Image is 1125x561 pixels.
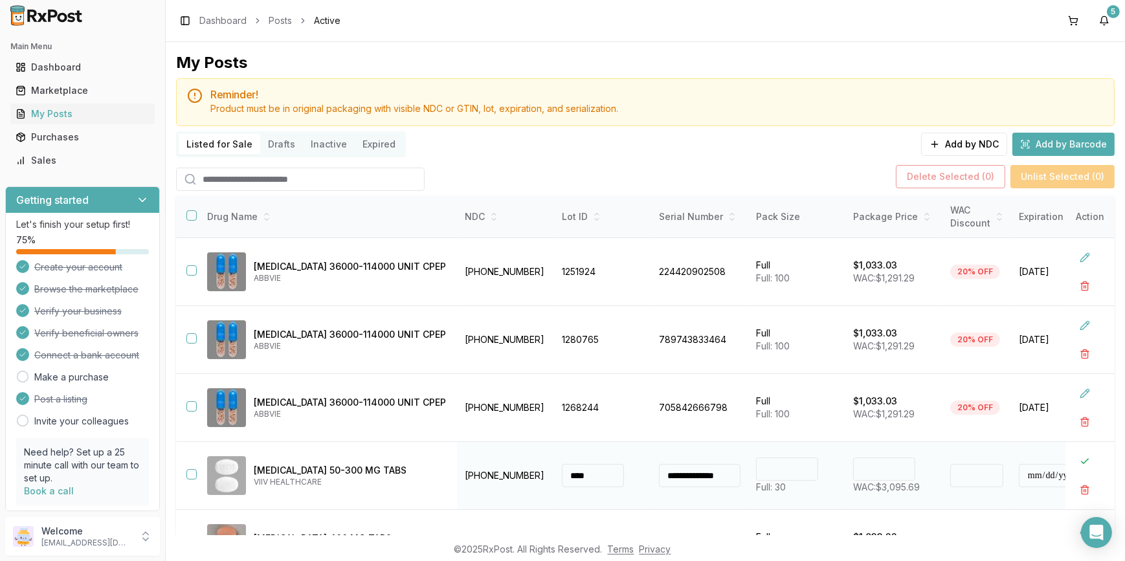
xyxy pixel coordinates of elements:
[10,41,155,52] h2: Main Menu
[254,260,447,273] p: [MEDICAL_DATA] 36000-114000 UNIT CPEP
[314,14,340,27] span: Active
[254,328,447,341] p: [MEDICAL_DATA] 36000-114000 UNIT CPEP
[41,538,131,548] p: [EMAIL_ADDRESS][DOMAIN_NAME]
[254,477,447,487] p: VIIV HEALTHCARE
[853,408,915,419] span: WAC: $1,291.29
[950,265,1000,279] div: 20% OFF
[13,526,34,547] img: User avatar
[748,196,845,238] th: Pack Size
[5,150,160,171] button: Sales
[1019,401,1107,414] span: [DATE]
[853,340,915,351] span: WAC: $1,291.29
[465,210,546,223] div: NDC
[5,57,160,78] button: Dashboard
[16,154,150,167] div: Sales
[34,393,87,406] span: Post a listing
[1065,196,1115,238] th: Action
[1073,382,1097,405] button: Edit
[41,525,131,538] p: Welcome
[554,374,651,442] td: 1268244
[34,327,139,340] span: Verify beneficial owners
[34,371,109,384] a: Make a purchase
[254,273,447,283] p: ABBVIE
[34,261,122,274] span: Create your account
[457,374,554,442] td: [PHONE_NUMBER]
[207,456,246,495] img: Dovato 50-300 MG TABS
[254,341,447,351] p: ABBVIE
[269,14,292,27] a: Posts
[5,127,160,148] button: Purchases
[355,134,403,155] button: Expired
[554,306,651,374] td: 1280765
[756,481,786,492] span: Full: 30
[10,79,155,102] a: Marketplace
[16,107,150,120] div: My Posts
[10,126,155,149] a: Purchases
[1073,246,1097,269] button: Edit
[853,259,897,272] p: $1,033.03
[10,149,155,172] a: Sales
[34,415,129,428] a: Invite your colleagues
[950,401,1000,415] div: 20% OFF
[1081,517,1112,548] div: Open Intercom Messenger
[756,340,790,351] span: Full: 100
[659,210,741,223] div: Serial Number
[853,481,920,492] span: WAC: $3,095.69
[1107,5,1120,18] div: 5
[34,283,139,296] span: Browse the marketplace
[1073,274,1097,298] button: Delete
[16,61,150,74] div: Dashboard
[34,349,139,362] span: Connect a bank account
[853,272,915,283] span: WAC: $1,291.29
[1019,333,1107,346] span: [DATE]
[254,409,447,419] p: ABBVIE
[554,238,651,306] td: 1251924
[950,204,1003,230] div: WAC Discount
[457,238,554,306] td: [PHONE_NUMBER]
[254,532,447,545] p: [MEDICAL_DATA] 400 MG TABS
[651,238,748,306] td: 224420902508
[199,14,340,27] nav: breadcrumb
[1073,450,1097,473] button: Close
[207,320,246,359] img: Creon 36000-114000 UNIT CPEP
[640,544,671,555] a: Privacy
[1019,210,1107,223] div: Expiration Date
[748,306,845,374] td: Full
[562,210,643,223] div: Lot ID
[756,272,790,283] span: Full: 100
[24,485,74,496] a: Book a call
[1073,518,1097,541] button: Edit
[16,131,150,144] div: Purchases
[1073,314,1097,337] button: Edit
[16,218,149,231] p: Let's finish your setup first!
[1073,342,1097,366] button: Delete
[1019,265,1107,278] span: [DATE]
[950,333,1000,347] div: 20% OFF
[853,395,897,408] p: $1,033.03
[756,408,790,419] span: Full: 100
[207,210,447,223] div: Drug Name
[853,531,897,544] p: $1,833.22
[748,238,845,306] td: Full
[176,52,247,73] div: My Posts
[210,102,1104,115] div: Product must be in original packaging with visible NDC or GTIN, lot, expiration, and serialization.
[5,511,160,534] button: Support
[608,544,634,555] a: Terms
[651,306,748,374] td: 789743833464
[651,374,748,442] td: 705842666798
[179,134,260,155] button: Listed for Sale
[921,133,1007,156] button: Add by NDC
[207,388,246,427] img: Creon 36000-114000 UNIT CPEP
[457,442,554,510] td: [PHONE_NUMBER]
[303,134,355,155] button: Inactive
[1073,478,1097,501] button: Delete
[1073,410,1097,434] button: Delete
[457,306,554,374] td: [PHONE_NUMBER]
[5,5,88,26] img: RxPost Logo
[34,305,122,318] span: Verify your business
[5,80,160,101] button: Marketplace
[199,14,247,27] a: Dashboard
[10,56,155,79] a: Dashboard
[1012,133,1115,156] button: Add by Barcode
[16,84,150,97] div: Marketplace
